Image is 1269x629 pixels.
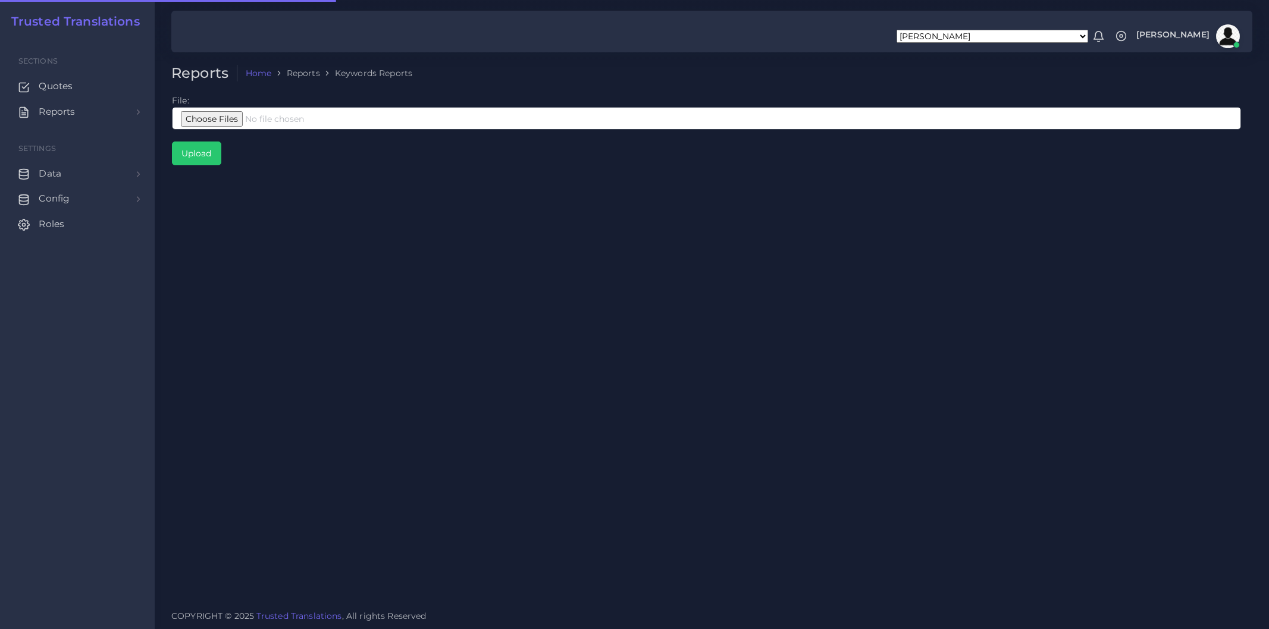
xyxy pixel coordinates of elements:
a: Reports [9,99,146,124]
a: Trusted Translations [256,611,342,621]
span: Quotes [39,80,73,93]
span: , All rights Reserved [342,610,427,622]
td: File: [171,94,1242,165]
img: avatar [1216,24,1240,48]
li: Keywords Reports [320,67,412,79]
span: [PERSON_NAME] [1136,30,1210,39]
span: Roles [39,218,64,231]
h2: Reports [171,65,237,82]
a: Config [9,186,146,211]
input: Upload [173,142,221,165]
a: Home [246,67,272,79]
span: Settings [18,144,56,153]
span: COPYRIGHT © 2025 [171,610,427,622]
span: Sections [18,56,58,65]
span: Data [39,167,61,180]
a: Quotes [9,74,146,99]
a: Trusted Translations [3,14,140,29]
li: Reports [272,67,320,79]
a: Roles [9,212,146,237]
span: Reports [39,105,75,118]
a: [PERSON_NAME]avatar [1130,24,1244,48]
span: Config [39,192,70,205]
a: Data [9,161,146,186]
